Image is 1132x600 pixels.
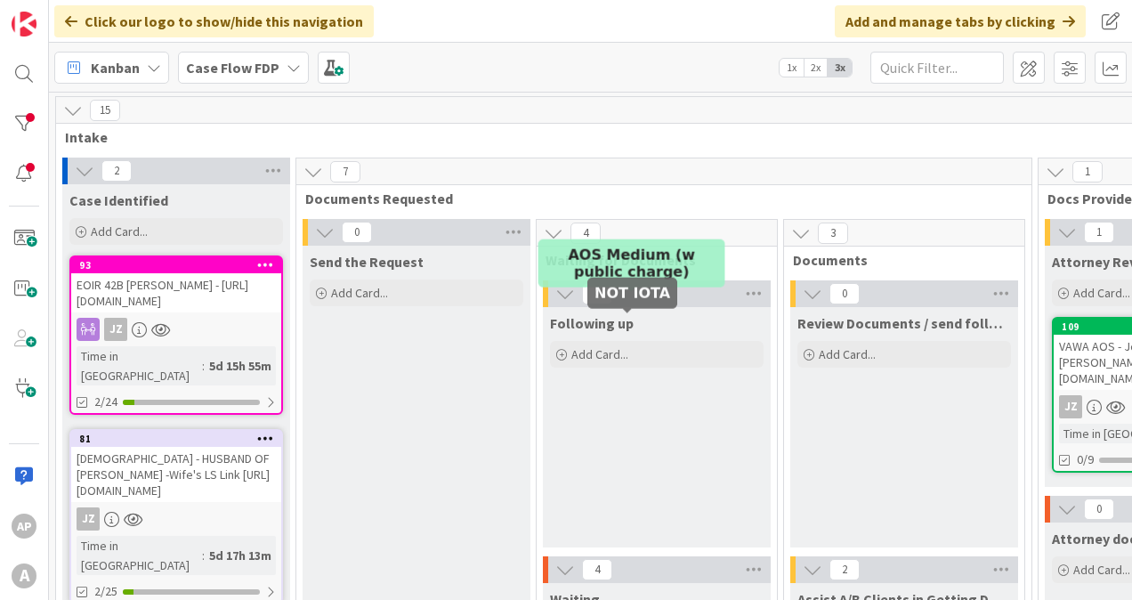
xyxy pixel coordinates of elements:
[71,273,281,312] div: EOIR 42B [PERSON_NAME] - [URL][DOMAIN_NAME]
[870,52,1004,84] input: Quick Filter...
[546,246,718,280] h5: AOS Medium (w public charge)
[12,514,36,539] div: AP
[91,57,140,78] span: Kanban
[71,257,281,312] div: 93EOIR 42B [PERSON_NAME] - [URL][DOMAIN_NAME]
[804,59,828,77] span: 2x
[91,223,148,239] span: Add Card...
[1072,161,1103,182] span: 1
[342,222,372,243] span: 0
[79,433,281,445] div: 81
[71,507,281,531] div: JZ
[550,314,634,332] span: Following up
[101,160,132,182] span: 2
[54,5,374,37] div: Click our logo to show/hide this navigation
[90,100,120,121] span: 15
[780,59,804,77] span: 1x
[1084,499,1114,520] span: 0
[12,12,36,36] img: Visit kanbanzone.com
[186,59,279,77] b: Case Flow FDP
[818,223,848,244] span: 3
[202,546,205,565] span: :
[77,536,202,575] div: Time in [GEOGRAPHIC_DATA]
[1077,450,1094,469] span: 0/9
[71,447,281,502] div: [DEMOGRAPHIC_DATA] - HUSBAND OF [PERSON_NAME] -Wife's LS Link [URL][DOMAIN_NAME]
[71,431,281,502] div: 81[DEMOGRAPHIC_DATA] - HUSBAND OF [PERSON_NAME] -Wife's LS Link [URL][DOMAIN_NAME]
[793,251,1002,269] span: Documents
[205,546,276,565] div: 5d 17h 13m
[330,161,360,182] span: 7
[77,507,100,531] div: JZ
[104,318,127,341] div: JZ
[1059,395,1082,418] div: JZ
[1073,562,1130,578] span: Add Card...
[594,284,670,301] h5: NOT IOTA
[331,285,388,301] span: Add Card...
[828,59,852,77] span: 3x
[582,559,612,580] span: 4
[94,393,117,411] span: 2/24
[819,346,876,362] span: Add Card...
[305,190,1009,207] span: Documents Requested
[571,346,628,362] span: Add Card...
[310,253,424,271] span: Send the Request
[570,223,601,244] span: 4
[1073,285,1130,301] span: Add Card...
[77,346,202,385] div: Time in [GEOGRAPHIC_DATA]
[69,191,168,209] span: Case Identified
[582,283,612,304] span: 0
[202,356,205,376] span: :
[71,318,281,341] div: JZ
[71,431,281,447] div: 81
[12,564,36,588] div: A
[797,314,1011,332] span: Review Documents / send follow up requests
[829,283,860,304] span: 0
[1084,222,1114,243] span: 1
[205,356,276,376] div: 5d 15h 55m
[71,257,281,273] div: 93
[79,259,281,272] div: 93
[829,559,860,580] span: 2
[835,5,1086,37] div: Add and manage tabs by clicking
